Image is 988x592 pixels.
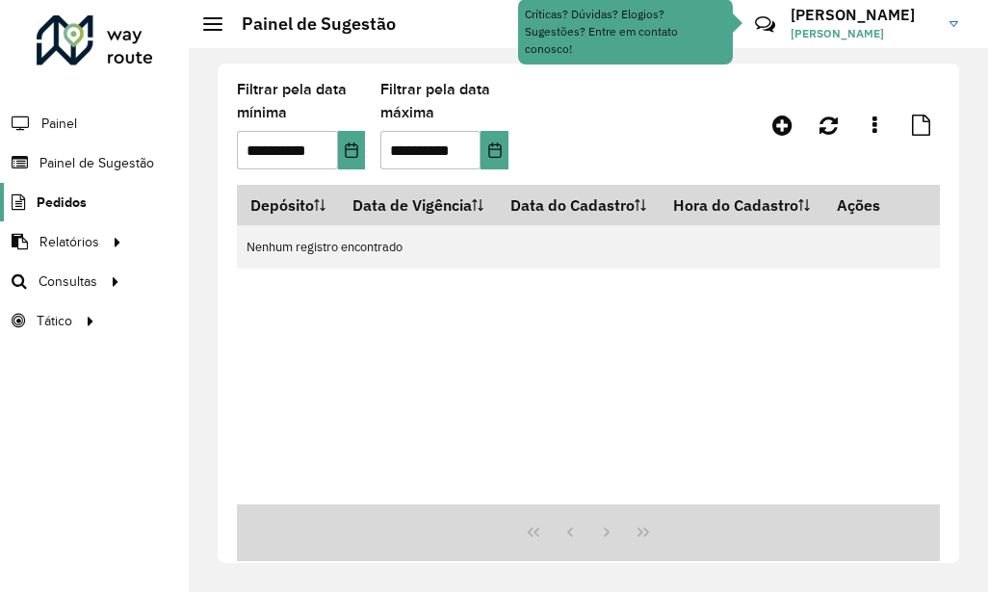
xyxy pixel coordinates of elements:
th: Depósito [237,185,339,225]
span: Painel [41,114,77,134]
th: Data de Vigência [339,185,497,225]
a: Contato Rápido [744,4,786,45]
th: Ações [823,185,939,225]
span: Painel de Sugestão [39,153,154,173]
th: Data do Cadastro [497,185,660,225]
label: Filtrar pela data máxima [380,78,508,124]
h3: [PERSON_NAME] [791,6,935,24]
span: Pedidos [37,193,87,213]
span: Consultas [39,271,97,292]
span: [PERSON_NAME] [791,25,935,42]
h2: Painel de Sugestão [222,13,396,35]
button: Choose Date [338,131,365,169]
span: Tático [37,311,72,331]
label: Filtrar pela data mínima [237,78,365,124]
button: Choose Date [481,131,507,169]
span: Relatórios [39,232,99,252]
td: Nenhum registro encontrado [237,225,940,269]
th: Hora do Cadastro [660,185,823,225]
